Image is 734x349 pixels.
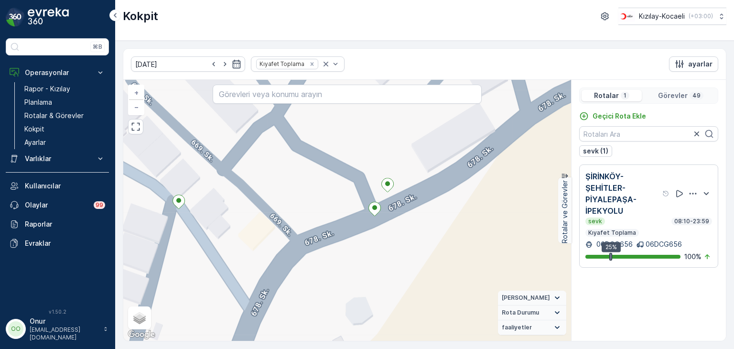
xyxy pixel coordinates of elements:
[129,86,143,100] a: Yakınlaştır
[6,8,25,27] img: logo
[673,218,710,225] p: 08:10-23:59
[30,326,98,341] p: [EMAIL_ADDRESS][DOMAIN_NAME]
[585,171,660,217] p: ŞİRİNKÖY-ŞEHİTLER-PİYALEPAŞA-İPEKYOLU
[24,124,44,134] p: Kokpit
[502,324,532,331] span: faaliyetler
[21,96,109,109] a: Planlama
[623,92,627,99] p: 1
[21,122,109,136] a: Kokpit
[6,234,109,253] a: Evraklar
[658,91,688,100] p: Görevler
[213,85,481,104] input: Görevleri veya konumu arayın
[593,111,646,121] p: Geçici Rota Ekle
[691,92,702,99] p: 49
[25,219,105,229] p: Raporlar
[669,56,718,72] button: ayarlar
[498,291,566,305] summary: [PERSON_NAME]
[6,316,109,341] button: OOOnur[EMAIL_ADDRESS][DOMAIN_NAME]
[24,84,70,94] p: Rapor - Kızılay
[579,126,718,142] input: Rotaları Ara
[6,196,109,215] a: Olaylar99
[307,60,317,68] div: Remove Kıyafet Toplama
[684,252,702,262] p: 100 %
[6,176,109,196] a: Kullanıcılar
[6,149,109,168] button: Varlıklar
[28,8,69,27] img: logo_dark-DEwI_e13.png
[25,200,88,210] p: Olaylar
[257,59,306,68] div: Kıyafet Toplama
[583,146,608,156] p: sevk (1)
[93,43,102,51] p: ⌘B
[25,181,105,191] p: Kullanıcılar
[25,239,105,248] p: Evraklar
[6,215,109,234] a: Raporlar
[502,294,550,302] span: [PERSON_NAME]
[24,111,84,120] p: Rotalar & Görevler
[579,111,646,121] a: Geçici Rota Ekle
[594,240,633,249] p: 06DCG656
[123,9,158,24] p: Kokpit
[25,154,90,164] p: Varlıklar
[618,8,726,25] button: Kızılay-Kocaeli(+03:00)
[587,229,637,237] p: Kıyafet Toplama
[131,56,245,72] input: dd/mm/yyyy
[646,240,682,249] p: 06DCG656
[502,309,539,316] span: Rota Durumu
[6,63,109,82] button: Operasyonlar
[21,82,109,96] a: Rapor - Kızılay
[129,307,150,328] a: Layers
[689,12,713,20] p: ( +03:00 )
[96,201,103,209] p: 99
[6,309,109,315] span: v 1.50.2
[662,190,670,197] div: Yardım Araç İkonu
[602,242,621,252] div: 25%
[8,321,23,337] div: OO
[594,91,619,100] p: Rotalar
[618,11,635,22] img: k%C4%B1z%C4%B1lay_0jL9uU1.png
[587,218,603,225] p: sevk
[129,100,143,114] a: Uzaklaştır
[21,136,109,149] a: Ayarlar
[688,59,712,69] p: ayarlar
[639,11,685,21] p: Kızılay-Kocaeli
[126,328,157,341] a: Bu bölgeyi Google Haritalar'da açın (yeni pencerede açılır)
[30,316,98,326] p: Onur
[134,103,139,111] span: −
[21,109,109,122] a: Rotalar & Görevler
[560,180,570,243] p: Rotalar ve Görevler
[25,68,90,77] p: Operasyonlar
[134,88,139,97] span: +
[24,138,46,147] p: Ayarlar
[126,328,157,341] img: Google
[579,145,612,157] button: sevk (1)
[498,305,566,320] summary: Rota Durumu
[24,98,52,107] p: Planlama
[498,320,566,335] summary: faaliyetler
